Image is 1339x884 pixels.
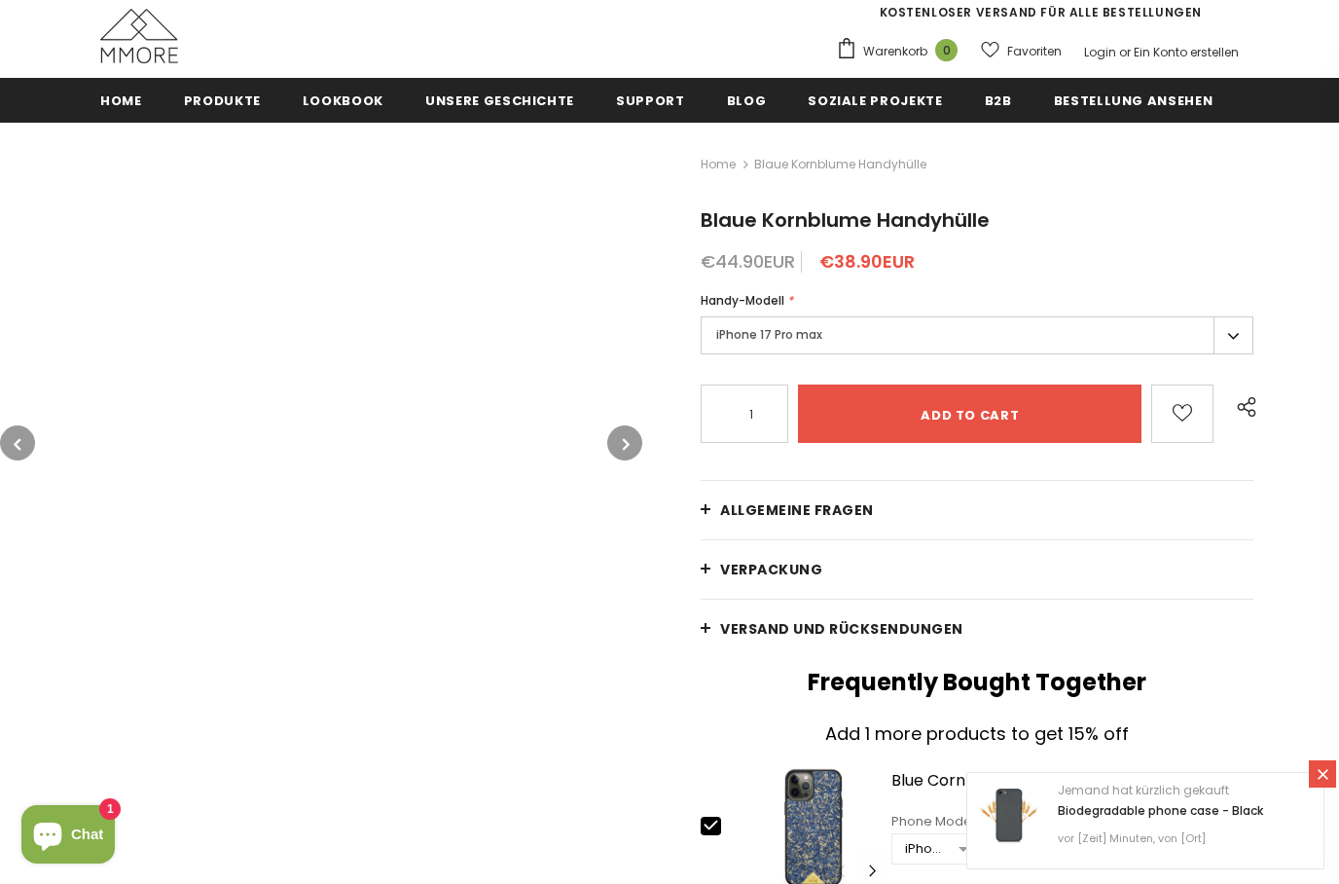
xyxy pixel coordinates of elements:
span: or [1119,44,1131,60]
span: VERPACKUNG [720,560,822,579]
span: 0 [935,39,958,61]
span: €44.90EUR [701,249,795,274]
a: Blue Cornflower Phone Case [891,772,1253,806]
span: Allgemeine Fragen [720,500,874,520]
input: Add to cart [798,385,1141,443]
span: Blog [727,92,767,110]
div: iPhone 12 Pro Max [905,839,945,859]
a: Blog [727,78,767,122]
span: vor [Zeit] Minuten, von [Ort] [1058,830,1206,846]
a: Soziale Projekte [808,78,942,122]
a: Warenkorb 0 [836,37,967,66]
a: Home [701,153,736,176]
a: Lookbook [303,78,383,122]
a: Allgemeine Fragen [701,481,1253,539]
span: Unsere Geschichte [425,92,574,110]
a: Ein Konto erstellen [1134,44,1239,60]
a: B2B [985,78,1012,122]
span: €38.90EUR [819,249,915,274]
a: Home [100,78,142,122]
a: VERPACKUNG [701,540,1253,599]
label: iPhone 17 Pro max [701,316,1253,354]
a: Login [1084,44,1116,60]
a: Bestellung ansehen [1054,78,1213,122]
span: Support [616,92,685,110]
a: Unsere Geschichte [425,78,574,122]
span: Lookbook [303,92,383,110]
div: Add 1 more products to get 15% off [706,720,1249,748]
div: Phone Model [891,812,985,831]
a: Support [616,78,685,122]
span: Produkte [184,92,261,110]
span: Warenkorb [863,42,927,61]
span: Versand und Rücksendungen [720,619,963,639]
span: Favoriten [1007,42,1062,61]
span: Blaue Kornblume Handyhülle [701,206,990,234]
a: Versand und Rücksendungen [701,600,1253,658]
a: Produkte [184,78,261,122]
span: Jemand hat kürzlich gekauft [1058,782,1229,798]
a: Biodegradable phone case - Black [1058,802,1263,819]
span: Handy-Modell [701,292,784,309]
span: B2B [985,92,1012,110]
span: Soziale Projekte [808,92,942,110]
inbox-online-store-chat: Shopify online store chat [16,805,121,868]
span: Bestellung ansehen [1054,92,1213,110]
a: Favoriten [981,34,1062,68]
span: Blaue Kornblume Handyhülle [754,153,926,176]
img: MMORE Cases [100,9,178,63]
h2: Frequently Bought Together [701,668,1253,697]
span: Home [100,92,142,110]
